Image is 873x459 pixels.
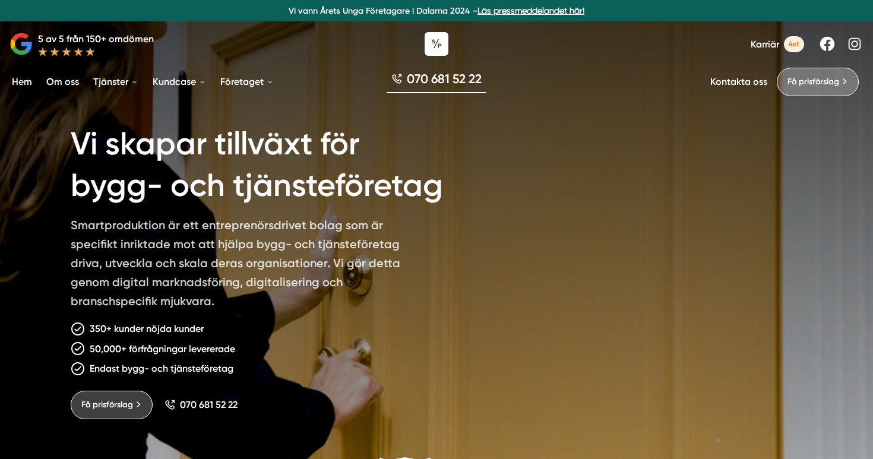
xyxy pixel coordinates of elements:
[44,67,81,97] a: Om oss
[787,75,839,88] span: Få prisförslag
[387,70,486,93] a: 070 681 52 22
[71,391,153,419] a: Få prisförslag
[218,67,276,97] a: Företaget
[91,67,141,97] a: Tjänster
[5,5,868,17] p: Vi vann Årets Unga Företagare i Dalarna 2024 –
[751,39,779,50] span: Karriär
[477,6,584,15] a: Läs pressmeddelandet här!
[150,67,208,97] a: Kundcase
[407,70,482,87] span: 070 681 52 22
[71,216,413,315] p: Smartproduktion är ett entreprenörsdrivet bolag som är specifikt inriktade mot att hjälpa bygg- o...
[71,109,486,216] h1: Vi skapar tillväxt för bygg- och tjänsteföretag
[10,67,34,97] a: Hem
[90,341,235,356] p: 50,000+ förfrågningar levererade
[90,321,204,336] p: 350+ kunder nöjda kunder
[710,76,767,87] a: Kontakta oss
[165,399,238,410] a: 070 681 52 22
[777,68,859,96] a: Få prisförslag
[180,399,238,410] span: 070 681 52 22
[38,31,154,46] p: 5 av 5 från 150+ omdömen
[784,36,804,52] span: 4st
[90,361,233,376] p: Endast bygg- och tjänsteföretag
[751,36,804,52] a: Karriär 4st
[81,398,133,411] span: Få prisförslag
